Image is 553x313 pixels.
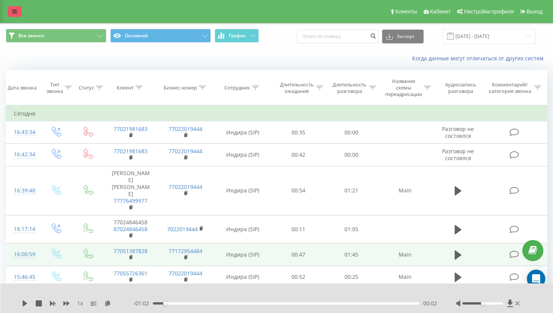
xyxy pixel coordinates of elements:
[167,225,198,233] a: 7022019444
[213,166,272,215] td: Индира (SIP)
[8,84,36,91] div: Дата звонка
[442,125,474,139] span: Разговор не состоялся
[117,84,134,91] div: Клиент
[164,84,197,91] div: Бизнес номер
[272,266,325,288] td: 00:52
[114,247,147,255] a: 77051387828
[6,29,106,43] button: Все звонки
[163,302,166,305] div: Accessibility label
[527,270,545,288] div: Open Intercom Messenger
[229,33,246,38] span: График
[103,215,158,243] td: 77024846458
[114,147,147,155] a: 77021981683
[430,8,450,15] span: Кабинет
[272,215,325,243] td: 00:11
[325,215,378,243] td: 01:05
[169,247,202,255] a: 77172954484
[272,243,325,266] td: 00:47
[169,270,202,277] a: 77022019444
[378,166,433,215] td: Main
[297,30,378,43] input: Поиск по номеру
[272,144,325,166] td: 00:42
[378,266,433,288] td: Main
[133,300,153,307] span: - 01:02
[14,270,32,285] div: 15:46:45
[527,8,543,15] span: Выход
[325,266,378,288] td: 00:25
[169,125,202,132] a: 77022019444
[114,225,147,233] a: 87024846458
[18,33,44,39] span: Все звонки
[272,166,325,215] td: 00:54
[169,183,202,190] a: 77022019444
[224,84,250,91] div: Сотрудник
[325,121,378,144] td: 00:00
[382,30,424,43] button: Экспорт
[103,166,158,215] td: [PERSON_NAME] [PERSON_NAME]
[396,8,417,15] span: Клиенты
[412,55,547,62] a: Когда данные могут отличаться от других систем
[332,81,367,94] div: Длительность разговора
[215,29,259,43] button: График
[213,121,272,144] td: Индира (SIP)
[481,302,484,305] div: Accessibility label
[213,215,272,243] td: Индира (SIP)
[423,300,437,307] span: 00:02
[6,106,547,121] td: Сегодня
[272,121,325,144] td: 00:35
[14,247,32,262] div: 16:00:59
[114,270,147,277] a: 77055726361
[14,125,32,140] div: 16:43:34
[378,243,433,266] td: Main
[440,81,482,94] div: Аудиозапись разговора
[213,144,272,166] td: Индира (SIP)
[325,144,378,166] td: 00:00
[213,243,272,266] td: Индира (SIP)
[114,197,147,204] a: 77776499977
[464,8,514,15] span: Настройки профиля
[325,243,378,266] td: 01:45
[279,81,315,94] div: Длительность ожидания
[77,300,83,307] span: 1 x
[442,147,474,162] span: Разговор не состоялся
[46,81,63,94] div: Тип звонка
[169,147,202,155] a: 77022019444
[79,84,94,91] div: Статус
[325,166,378,215] td: 01:21
[14,183,32,198] div: 16:39:48
[110,29,211,43] button: Основной
[14,147,32,162] div: 16:42:34
[213,266,272,288] td: Индира (SIP)
[487,81,532,94] div: Комментарий/категория звонка
[385,78,422,98] div: Название схемы переадресации
[114,125,147,132] a: 77021981683
[14,222,32,237] div: 16:17:14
